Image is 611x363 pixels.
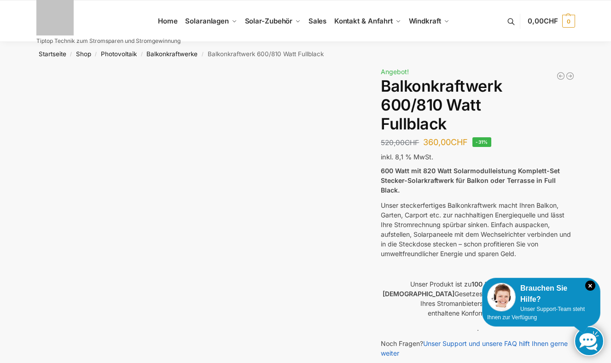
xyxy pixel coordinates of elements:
[381,200,575,258] p: Unser steckerfertiges Balkonkraftwerk macht Ihren Balkon, Garten, Carport etc. zur nachhaltigen E...
[409,17,441,25] span: Windkraft
[405,138,419,147] span: CHF
[36,38,180,44] p: Tiptop Technik zum Stromsparen und Stromgewinnung
[383,280,546,298] strong: 100 % konform mit den [DEMOGRAPHIC_DATA]
[181,0,241,42] a: Solaranlagen
[381,339,575,358] p: Noch Fragen?
[91,51,101,58] span: /
[381,340,568,357] a: Unser Support und unsere FAQ hilft Ihnen gerne weiter
[334,17,393,25] span: Kontakt & Anfahrt
[544,17,558,25] span: CHF
[381,279,575,318] p: Unser Produkt ist zu Gesetzesvorgaben. Genehmigung Ihres Stromanbieters nötig, nur unsere enthalt...
[76,50,91,58] a: Shop
[20,42,591,66] nav: Breadcrumb
[198,51,207,58] span: /
[381,153,433,161] span: inkl. 8,1 % MwSt.
[487,283,595,305] div: Brauchen Sie Hilfe?
[66,51,76,58] span: /
[381,167,560,194] strong: 600 Watt mit 820 Watt Solarmodulleistung Komplett-Set Stecker-Solarkraftwerk für Balkon oder Terr...
[245,17,293,25] span: Solar-Zubehör
[304,0,330,42] a: Sales
[241,0,304,42] a: Solar-Zubehör
[101,50,137,58] a: Photovoltaik
[381,138,419,147] bdi: 520,00
[137,51,146,58] span: /
[565,71,575,81] a: Balkonkraftwerk 405/600 Watt erweiterbar
[562,15,575,28] span: 0
[185,17,229,25] span: Solaranlagen
[472,137,491,147] span: -31%
[381,77,575,133] h1: Balkonkraftwerk 600/810 Watt Fullblack
[451,137,468,147] span: CHF
[381,323,575,333] p: .
[487,306,585,321] span: Unser Support-Team steht Ihnen zur Verfügung
[308,17,327,25] span: Sales
[381,68,409,76] span: Angebot!
[146,50,198,58] a: Balkonkraftwerke
[528,7,575,35] a: 0,00CHF 0
[528,17,558,25] span: 0,00
[423,137,468,147] bdi: 360,00
[330,0,405,42] a: Kontakt & Anfahrt
[556,71,565,81] a: Balkonkraftwerk 445/600 Watt Bificial
[585,281,595,291] i: Schließen
[405,0,453,42] a: Windkraft
[487,283,516,311] img: Customer service
[39,50,66,58] a: Startseite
